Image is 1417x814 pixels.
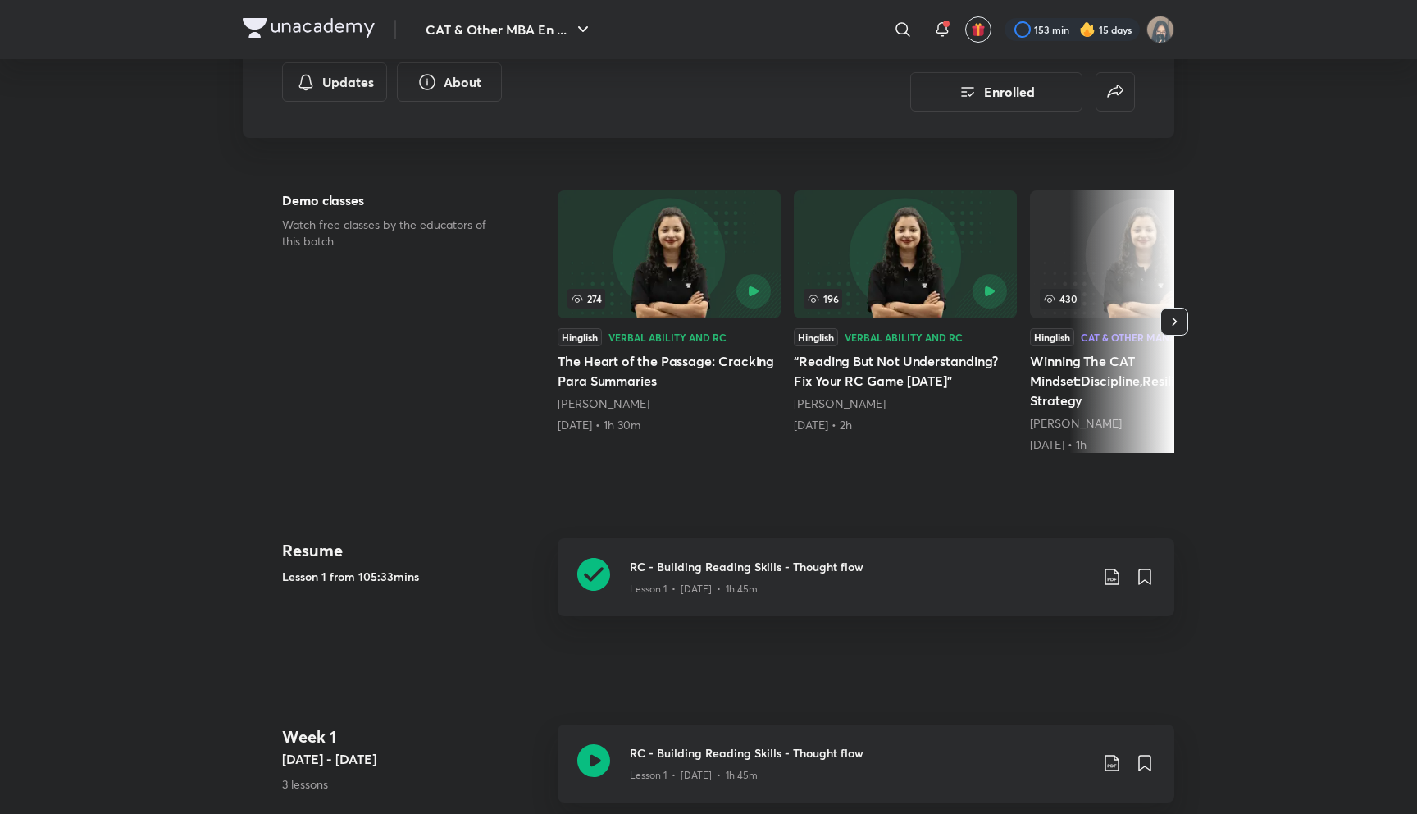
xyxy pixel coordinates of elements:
[1096,72,1135,112] button: false
[282,749,544,769] h5: [DATE] - [DATE]
[558,396,781,412] div: Alpa Sharma
[282,775,544,793] p: 3 lessons
[794,351,1017,391] h5: “Reading But Not Understanding? Fix Your RC Game [DATE]”
[1030,190,1253,453] a: 430HinglishCAT & Other Management TestsWinning The CAT Mindset:Discipline,Resilience&Smart Strate...
[794,417,1017,433] div: 7th Jul • 2h
[282,217,505,249] p: Watch free classes by the educators of this batch
[1030,437,1253,453] div: 13th Jul • 1h
[282,538,544,563] h4: Resume
[282,62,387,102] button: Updates
[630,558,1089,575] h3: RC - Building Reading Skills - Thought flow
[282,725,544,749] h4: Week 1
[794,328,838,346] div: Hinglish
[558,351,781,391] h5: The Heart of the Passage: Cracking Para Summaries
[1079,21,1096,38] img: streak
[1030,415,1253,432] div: Alpa Sharma
[794,396,886,411] a: [PERSON_NAME]
[558,190,781,433] a: The Heart of the Passage: Cracking Para Summaries
[1030,415,1122,431] a: [PERSON_NAME]
[630,744,1089,761] h3: RC - Building Reading Skills - Thought flow
[558,328,602,346] div: Hinglish
[567,289,605,309] span: 274
[794,190,1017,433] a: “Reading But Not Understanding? Fix Your RC Game Today”
[630,768,758,783] p: Lesson 1 • [DATE] • 1h 45m
[558,190,781,433] a: 274HinglishVerbal Ability and RCThe Heart of the Passage: Cracking Para Summaries[PERSON_NAME][DA...
[971,22,986,37] img: avatar
[416,13,603,46] button: CAT & Other MBA En ...
[282,568,544,585] h5: Lesson 1 from 105:33mins
[1040,289,1081,309] span: 430
[1030,328,1074,346] div: Hinglish
[845,332,963,342] div: Verbal Ability and RC
[1030,351,1253,410] h5: Winning The CAT Mindset:Discipline,Resilience&Smart Strategy
[558,396,649,411] a: [PERSON_NAME]
[804,289,842,309] span: 196
[794,396,1017,412] div: Alpa Sharma
[910,72,1082,112] button: Enrolled
[243,18,375,42] a: Company Logo
[558,538,1174,636] a: RC - Building Reading Skills - Thought flowLesson 1 • [DATE] • 1h 45m
[965,16,991,43] button: avatar
[397,62,502,102] button: About
[608,332,727,342] div: Verbal Ability and RC
[282,190,505,210] h5: Demo classes
[1146,16,1174,43] img: Jarul Jangid
[630,582,758,597] p: Lesson 1 • [DATE] • 1h 45m
[794,190,1017,433] a: 196HinglishVerbal Ability and RC“Reading But Not Understanding? Fix Your RC Game [DATE]”[PERSON_N...
[1030,190,1253,453] a: Winning The CAT Mindset:Discipline,Resilience&Smart Strategy
[243,18,375,38] img: Company Logo
[558,417,781,433] div: 3rd Jul • 1h 30m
